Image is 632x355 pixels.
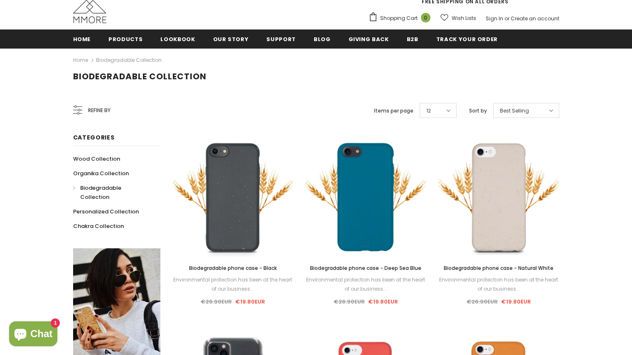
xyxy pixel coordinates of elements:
[235,298,265,306] span: €19.80EUR
[334,298,365,306] span: €26.90EUR
[440,11,476,25] a: Wish Lists
[436,29,498,48] a: Track your order
[88,106,111,115] span: Refine by
[73,133,115,142] span: Categories
[7,321,60,348] inbox-online-store-chat: Shopify online store chat
[73,152,120,166] a: Wood Collection
[108,29,143,48] a: Products
[438,275,559,294] div: Environmental protection has been at the heart of our business...
[380,14,418,22] span: Shopping Cart
[314,35,331,43] span: Blog
[108,35,143,43] span: Products
[436,35,498,43] span: Track your order
[305,275,426,294] div: Environmental protection has been at the heart of our business...
[310,264,421,272] span: Biodegradable phone case - Deep Sea Blue
[444,264,553,272] span: Biodegradable phone case - Natural White
[201,298,232,306] span: €26.90EUR
[407,29,418,48] a: B2B
[374,107,413,115] label: Items per page
[421,13,430,22] span: 0
[173,275,293,294] div: Environmental protection has been at the heart of our business...
[73,219,124,233] a: Chakra Collection
[349,35,389,43] span: Giving back
[349,29,389,48] a: Giving back
[173,264,293,273] a: Biodegradable phone case - Black
[452,14,476,22] span: Wish Lists
[73,208,139,215] span: Personalized Collection
[73,222,124,230] span: Chakra Collection
[314,29,331,48] a: Blog
[305,264,426,273] a: Biodegradable phone case - Deep Sea Blue
[369,12,435,24] a: Shopping Cart 0
[73,29,91,48] a: Home
[504,15,509,22] span: or
[467,298,498,306] span: €26.90EUR
[73,169,129,177] span: Organika Collection
[96,56,162,64] a: Biodegradable Collection
[73,204,139,219] a: Personalized Collection
[426,107,431,115] span: 12
[213,35,249,43] span: Our Story
[500,107,529,115] span: Best Selling
[438,264,559,273] a: Biodegradable phone case - Natural White
[368,298,398,306] span: €19.80EUR
[73,166,129,181] a: Organika Collection
[511,15,559,22] a: Create an account
[73,181,151,204] a: Biodegradable Collection
[266,35,296,43] span: support
[160,35,195,43] span: Lookbook
[73,155,120,163] span: Wood Collection
[189,264,277,272] span: Biodegradable phone case - Black
[266,29,296,48] a: support
[469,107,487,115] label: Sort by
[501,298,531,306] span: €19.80EUR
[160,29,195,48] a: Lookbook
[213,29,249,48] a: Our Story
[407,35,418,43] span: B2B
[73,55,88,65] a: Home
[80,184,121,201] span: Biodegradable Collection
[486,15,503,22] a: Sign In
[73,71,207,82] span: Biodegradable Collection
[73,35,91,43] span: Home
